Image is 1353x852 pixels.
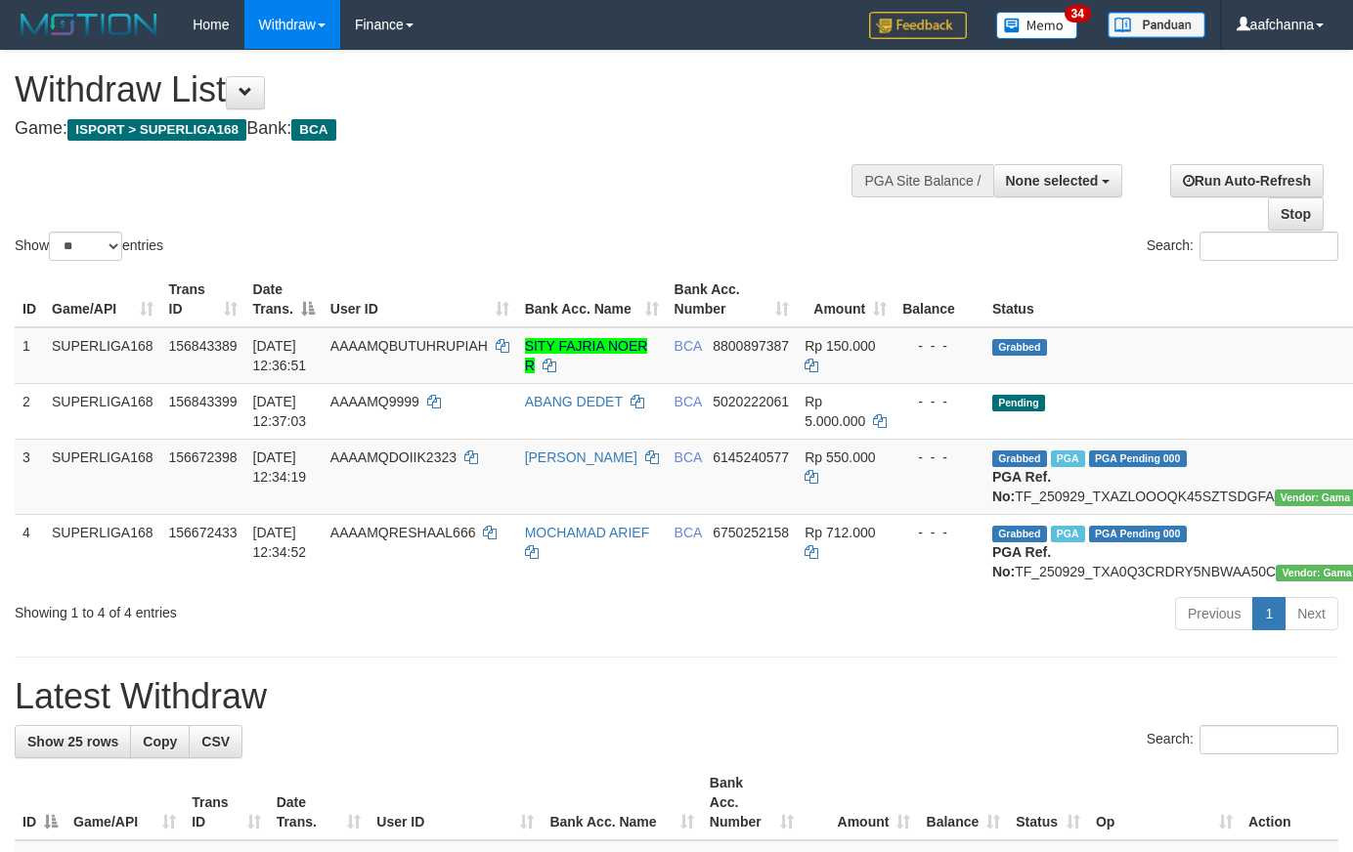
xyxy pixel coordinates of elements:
[542,765,701,840] th: Bank Acc. Name: activate to sort column ascending
[996,12,1078,39] img: Button%20Memo.svg
[1200,232,1338,261] input: Search:
[675,525,702,540] span: BCA
[1089,526,1187,542] span: PGA Pending
[1285,597,1338,630] a: Next
[269,765,370,840] th: Date Trans.: activate to sort column ascending
[169,338,238,354] span: 156843389
[1088,765,1241,840] th: Op: activate to sort column ascending
[130,725,190,758] a: Copy
[15,272,44,327] th: ID
[330,394,419,409] span: AAAAMQ9999
[369,765,542,840] th: User ID: activate to sort column ascending
[525,525,650,540] a: MOCHAMAD ARIEF
[805,525,875,540] span: Rp 712.000
[169,449,238,465] span: 156672398
[805,394,865,429] span: Rp 5.000.000
[992,544,1051,579] b: PGA Ref. No:
[1147,232,1338,261] label: Search:
[330,525,476,540] span: AAAAMQRESHAAL666
[1175,597,1253,630] a: Previous
[869,12,967,39] img: Feedback.jpg
[15,595,549,622] div: Showing 1 to 4 of 4 entries
[992,339,1047,356] span: Grabbed
[895,272,984,327] th: Balance
[1108,12,1205,38] img: panduan.png
[253,394,307,429] span: [DATE] 12:37:03
[675,449,702,465] span: BCA
[1170,164,1324,197] a: Run Auto-Refresh
[15,119,883,139] h4: Game: Bank:
[713,338,789,354] span: Copy 8800897387 to clipboard
[702,765,802,840] th: Bank Acc. Number: activate to sort column ascending
[992,469,1051,504] b: PGA Ref. No:
[1200,725,1338,754] input: Search:
[797,272,895,327] th: Amount: activate to sort column ascending
[1241,765,1338,840] th: Action
[1051,526,1085,542] span: Marked by aafsoycanthlai
[15,10,163,39] img: MOTION_logo.png
[44,272,161,327] th: Game/API: activate to sort column ascending
[1008,765,1088,840] th: Status: activate to sort column ascending
[15,514,44,589] td: 4
[161,272,245,327] th: Trans ID: activate to sort column ascending
[1051,450,1085,467] span: Marked by aafsoycanthlai
[65,765,184,840] th: Game/API: activate to sort column ascending
[253,525,307,560] span: [DATE] 12:34:52
[1006,173,1099,189] span: None selected
[15,327,44,384] td: 1
[44,383,161,439] td: SUPERLIGA168
[15,232,163,261] label: Show entries
[201,734,230,749] span: CSV
[517,272,667,327] th: Bank Acc. Name: activate to sort column ascending
[291,119,335,141] span: BCA
[49,232,122,261] select: Showentries
[667,272,798,327] th: Bank Acc. Number: activate to sort column ascending
[15,383,44,439] td: 2
[169,394,238,409] span: 156843399
[525,449,637,465] a: [PERSON_NAME]
[992,450,1047,467] span: Grabbed
[15,439,44,514] td: 3
[902,447,977,467] div: - - -
[1268,197,1324,231] a: Stop
[15,70,883,109] h1: Withdraw List
[15,725,131,758] a: Show 25 rows
[184,765,268,840] th: Trans ID: activate to sort column ascending
[323,272,517,327] th: User ID: activate to sort column ascending
[1065,5,1091,22] span: 34
[245,272,323,327] th: Date Trans.: activate to sort column descending
[802,765,918,840] th: Amount: activate to sort column ascending
[67,119,246,141] span: ISPORT > SUPERLIGA168
[27,734,118,749] span: Show 25 rows
[169,525,238,540] span: 156672433
[851,164,992,197] div: PGA Site Balance /
[15,765,65,840] th: ID: activate to sort column descending
[143,734,177,749] span: Copy
[1147,725,1338,754] label: Search:
[805,338,875,354] span: Rp 150.000
[902,523,977,542] div: - - -
[253,449,307,485] span: [DATE] 12:34:19
[15,677,1338,716] h1: Latest Withdraw
[675,338,702,354] span: BCA
[918,765,1008,840] th: Balance: activate to sort column ascending
[993,164,1123,197] button: None selected
[713,525,789,540] span: Copy 6750252158 to clipboard
[713,394,789,409] span: Copy 5020222061 to clipboard
[992,395,1045,411] span: Pending
[805,449,875,465] span: Rp 550.000
[253,338,307,373] span: [DATE] 12:36:51
[675,394,702,409] span: BCA
[44,439,161,514] td: SUPERLIGA168
[189,725,242,758] a: CSV
[44,514,161,589] td: SUPERLIGA168
[525,394,623,409] a: ABANG DEDET
[525,338,648,373] a: SITY FAJRIA NOER R
[713,449,789,465] span: Copy 6145240577 to clipboard
[1089,450,1187,467] span: PGA Pending
[902,336,977,356] div: - - -
[1252,597,1286,630] a: 1
[330,338,488,354] span: AAAAMQBUTUHRUPIAH
[992,526,1047,542] span: Grabbed
[44,327,161,384] td: SUPERLIGA168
